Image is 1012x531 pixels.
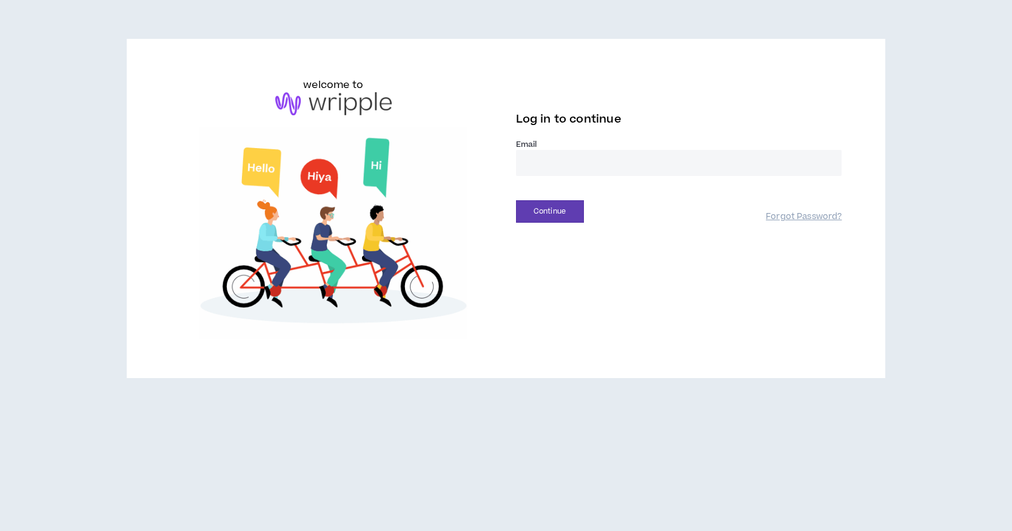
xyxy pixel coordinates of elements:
[766,211,842,223] a: Forgot Password?
[275,92,392,115] img: logo-brand.png
[516,200,584,223] button: Continue
[170,127,497,340] img: Welcome to Wripple
[516,139,842,150] label: Email
[303,78,363,92] h6: welcome to
[516,112,622,127] span: Log in to continue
